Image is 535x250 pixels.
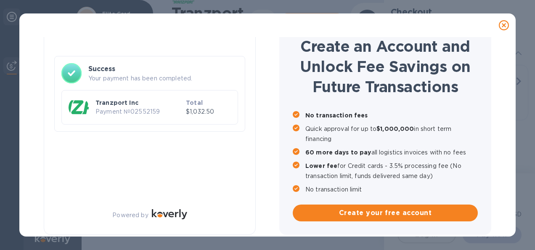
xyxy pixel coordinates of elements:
b: No transaction fees [305,112,368,119]
img: Logo [152,209,187,219]
b: 60 more days to pay [305,149,371,156]
p: Powered by [112,211,148,220]
h3: Success [88,64,238,74]
b: Lower fee [305,162,337,169]
p: for Credit cards - 3.5% processing fee (No transaction limit, funds delivered same day) [305,161,478,181]
b: $1,000,000 [376,125,414,132]
p: Payment № 02552159 [95,107,183,116]
p: Your payment has been completed. [88,74,238,83]
p: Quick approval for up to in short term financing [305,124,478,144]
button: Create your free account [293,205,478,221]
b: Total [186,99,203,106]
p: $1,032.50 [186,107,231,116]
p: No transaction limit [305,184,478,194]
p: all logistics invoices with no fees [305,147,478,157]
p: Tranzport Inc [95,98,183,107]
span: Create your free account [299,208,471,218]
h1: Create an Account and Unlock Fee Savings on Future Transactions [293,36,478,97]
